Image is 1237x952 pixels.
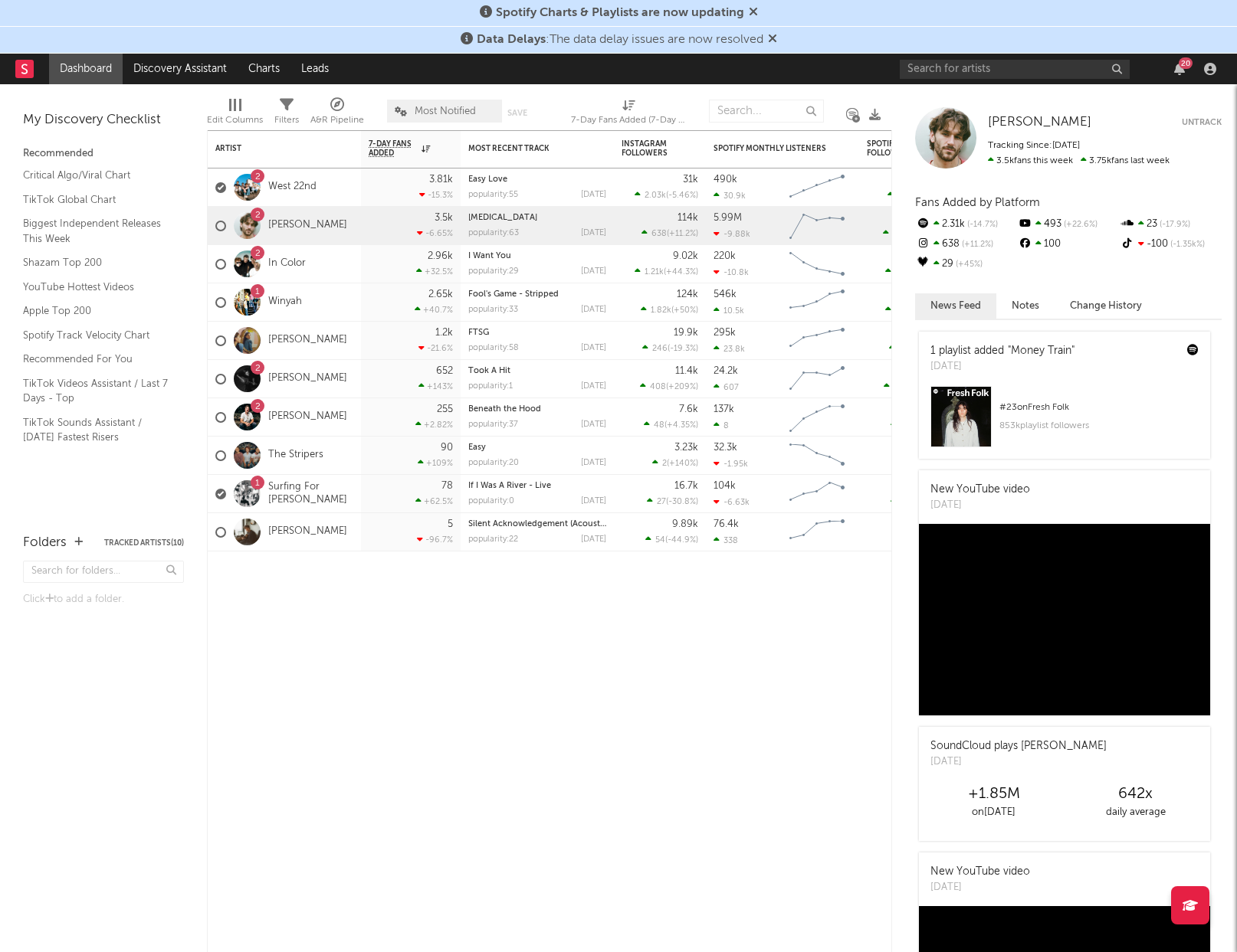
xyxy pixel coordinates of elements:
span: -19.3 % [670,345,696,353]
span: Fans Added by Platform [915,197,1040,208]
div: ( ) [884,381,943,391]
a: [PERSON_NAME] [268,525,347,538]
div: Filters [274,111,299,129]
div: 23 [1120,214,1222,234]
div: 607 [714,382,739,392]
div: [DATE] [581,535,606,544]
a: Leads [290,54,340,84]
span: 3.5k fans this week [988,156,1073,165]
span: 246 [652,345,668,353]
div: SoundCloud plays [PERSON_NAME] [930,738,1107,754]
a: [PERSON_NAME] [268,219,347,232]
div: ( ) [641,228,698,238]
div: My Discovery Checklist [23,111,184,129]
div: 5.99M [714,213,742,223]
a: Shazam Top 200 [23,254,169,271]
span: 7-Day Fans Added [369,139,418,158]
div: [DATE] [581,267,606,276]
a: Biggest Independent Releases This Week [23,215,169,247]
span: 408 [650,383,666,391]
div: 546k [714,290,737,299]
div: popularity: 20 [468,459,519,467]
button: Tracked Artists(10) [104,539,184,547]
div: ( ) [635,190,698,200]
div: [DATE] [930,498,1030,513]
a: Winyah [268,296,302,309]
div: daily average [1065,803,1206,822]
a: Took A Hit [468,367,510,375]
input: Search for folders... [23,561,184,583]
div: 255 [437,404,453,414]
div: Edit Columns [207,111,263,129]
div: Fool's Game - Stripped [468,290,606,299]
span: +11.2 % [960,240,993,249]
div: [DATE] [581,191,606,199]
div: Filters [274,92,299,136]
div: ( ) [883,228,943,238]
div: 338 [714,535,738,545]
a: Discovery Assistant [123,54,238,84]
span: 1.82k [651,306,671,315]
span: Data Delays [477,34,546,46]
div: 16.7k [674,481,698,491]
a: West 22nd [268,181,317,194]
div: If I Was A River - Live [468,482,606,490]
div: [DATE] [581,497,606,505]
input: Search for artists [900,60,1130,79]
svg: Chart title [783,475,851,513]
span: [PERSON_NAME] [988,116,1091,129]
div: Beneath the Hood [468,405,606,414]
button: Change History [1055,293,1157,319]
div: 19.9k [674,328,698,338]
div: 638 [915,234,1017,254]
div: popularity: 33 [468,306,518,314]
span: -14.7 % [965,221,998,229]
span: Most Notified [415,106,476,116]
div: Instagram Followers [622,139,675,158]
div: 32.3k [714,443,737,453]
div: 7-Day Fans Added (7-Day Fans Added) [571,92,686,136]
div: 104k [714,481,736,491]
div: [DATE] [930,754,1107,770]
div: Spotify Monthly Listeners [714,144,828,153]
div: [DATE] [930,880,1030,895]
div: 493 [1017,214,1119,234]
div: 114k [678,213,698,223]
span: : The data delay issues are now resolved [477,34,763,46]
button: News Feed [915,293,996,319]
a: [PERSON_NAME] [268,334,347,347]
div: popularity: 55 [468,191,518,199]
svg: Chart title [783,168,851,207]
div: 652 [436,366,453,376]
div: ( ) [885,305,943,315]
div: -6.65 % [417,228,453,238]
div: 24.2k [714,366,738,376]
div: +62.5 % [415,496,453,506]
div: 9.89k [672,519,698,529]
span: 1.21k [645,268,664,276]
div: ( ) [652,458,698,468]
div: 7.6k [679,404,698,414]
span: -5.46 % [668,191,696,200]
div: popularity: 1 [468,382,513,391]
div: 3.23k [674,443,698,453]
div: Took A Hit [468,367,606,375]
span: +22.6 % [1061,221,1098,229]
button: Save [507,109,527,117]
div: Most Recent Track [468,144,583,153]
div: 2.31k [915,214,1017,234]
button: Notes [996,293,1055,319]
div: 2.96k [428,251,453,261]
svg: Chart title [783,322,851,360]
div: 76.4k [714,519,739,529]
div: ( ) [644,420,698,430]
div: 1 playlist added [930,343,1075,359]
div: [DATE] [930,359,1075,375]
div: +40.7 % [415,305,453,315]
span: 2.03k [645,191,666,200]
div: # 23 on Fresh Folk [999,398,1199,417]
div: New YouTube video [930,482,1030,498]
div: 642 x [1065,785,1206,803]
div: +32.5 % [416,267,453,276]
span: +4.35 % [667,421,696,430]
